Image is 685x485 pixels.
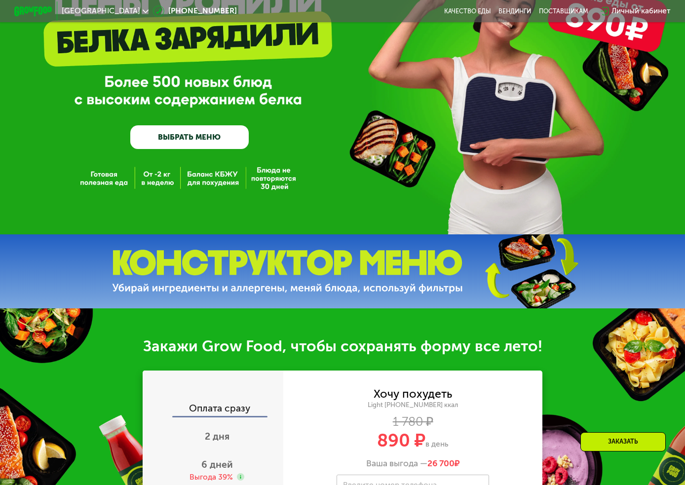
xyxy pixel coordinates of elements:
[427,458,455,469] span: 26 700
[444,7,491,15] a: Качество еды
[283,458,542,469] div: Ваша выгода —
[153,5,237,17] a: [PHONE_NUMBER]
[539,7,588,15] div: поставщикам
[374,389,452,399] div: Хочу похудеть
[190,472,233,483] div: Выгода 39%
[498,7,531,15] a: Вендинги
[205,431,229,442] span: 2 дня
[62,7,140,15] span: [GEOGRAPHIC_DATA]
[144,404,283,416] div: Оплата сразу
[130,125,249,149] a: ВЫБРАТЬ МЕНЮ
[425,440,449,448] span: в день
[377,430,425,451] span: 890 ₽
[611,5,671,17] div: Личный кабинет
[283,401,542,409] div: Light [PHONE_NUMBER] ккал
[201,459,233,470] span: 6 дней
[283,416,542,427] div: 1 780 ₽
[580,432,666,451] div: Заказать
[427,458,460,469] span: ₽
